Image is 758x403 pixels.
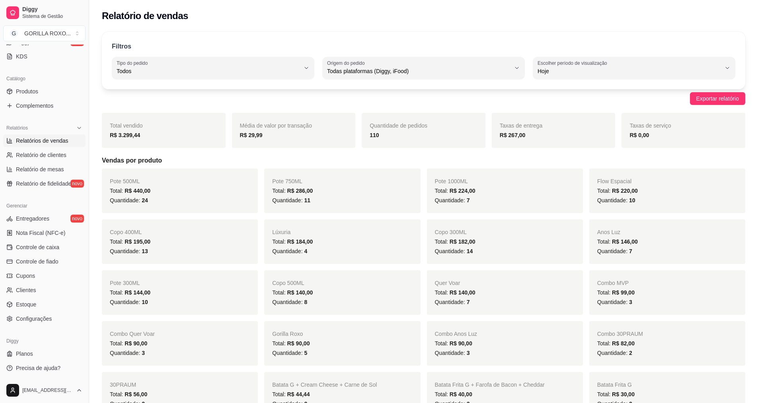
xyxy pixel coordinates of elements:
[110,350,145,356] span: Quantidade:
[272,340,310,347] span: Total:
[597,299,632,305] span: Quantidade:
[272,229,290,235] span: Lúxuria
[597,382,632,388] span: Batata Frita G
[16,315,52,323] span: Configurações
[16,229,65,237] span: Nota Fiscal (NFC-e)
[110,229,142,235] span: Copo 400ML
[3,347,86,360] a: Planos
[22,13,82,19] span: Sistema de Gestão
[16,102,53,110] span: Complementos
[597,229,620,235] span: Anos Luz
[110,188,150,194] span: Total:
[102,156,745,165] h5: Vendas por produto
[3,72,86,85] div: Catálogo
[533,57,735,79] button: Escolher período de visualizaçãoHoje
[110,132,140,138] strong: R$ 3.299,44
[10,29,18,37] span: G
[16,258,58,265] span: Controle de fiado
[16,165,64,173] span: Relatório de mesas
[3,134,86,147] a: Relatórios de vendas
[467,248,473,254] span: 14
[435,229,467,235] span: Copo 300ML
[3,177,86,190] a: Relatório de fidelidadenovo
[16,151,66,159] span: Relatório de clientes
[597,350,632,356] span: Quantidade:
[435,289,475,296] span: Total:
[435,238,475,245] span: Total:
[3,381,86,400] button: [EMAIL_ADDRESS][DOMAIN_NAME]
[16,300,36,308] span: Estoque
[125,289,150,296] span: R$ 144,00
[272,289,313,296] span: Total:
[3,227,86,239] a: Nota Fiscal (NFC-e)
[240,122,312,129] span: Média de valor por transação
[16,137,68,145] span: Relatórios de vendas
[16,350,33,358] span: Planos
[110,289,150,296] span: Total:
[629,248,632,254] span: 7
[597,238,638,245] span: Total:
[272,197,310,203] span: Quantidade:
[467,197,470,203] span: 7
[110,382,136,388] span: 30PRAUM
[16,364,60,372] span: Precisa de ajuda?
[435,340,472,347] span: Total:
[3,312,86,325] a: Configurações
[110,299,148,305] span: Quantidade:
[16,272,35,280] span: Cupons
[612,238,638,245] span: R$ 146,00
[3,284,86,296] a: Clientes
[3,212,86,225] a: Entregadoresnovo
[272,188,313,194] span: Total:
[3,99,86,112] a: Complementos
[16,87,38,95] span: Produtos
[16,243,59,251] span: Controle de caixa
[629,122,671,129] span: Taxas de serviço
[110,178,140,184] span: Pote 500ML
[500,122,542,129] span: Taxas de entrega
[272,299,307,305] span: Quantidade:
[142,248,148,254] span: 13
[450,238,475,245] span: R$ 182,00
[327,60,367,66] label: Origem do pedido
[435,331,477,337] span: Combo Anos Luz
[117,60,150,66] label: Tipo do pedido
[435,391,472,397] span: Total:
[287,289,313,296] span: R$ 140,00
[110,122,143,129] span: Total vendido
[450,391,472,397] span: R$ 40,00
[597,340,635,347] span: Total:
[22,387,73,393] span: [EMAIL_ADDRESS][DOMAIN_NAME]
[629,197,635,203] span: 10
[500,132,526,138] strong: R$ 267,00
[287,188,313,194] span: R$ 286,00
[3,241,86,254] a: Controle de caixa
[287,238,313,245] span: R$ 184,00
[272,248,307,254] span: Quantidade:
[272,238,313,245] span: Total:
[117,67,300,75] span: Todos
[538,67,721,75] span: Hoje
[597,188,638,194] span: Total:
[322,57,525,79] button: Origem do pedidoTodas plataformas (Diggy, iFood)
[304,197,310,203] span: 11
[612,340,635,347] span: R$ 82,00
[304,299,307,305] span: 8
[142,197,148,203] span: 24
[370,132,379,138] strong: 110
[612,391,635,397] span: R$ 30,00
[690,92,745,105] button: Exportar relatório
[467,299,470,305] span: 7
[597,391,635,397] span: Total:
[304,248,307,254] span: 4
[22,6,82,13] span: Diggy
[612,188,638,194] span: R$ 220,00
[272,280,304,286] span: Copo 500ML
[450,289,475,296] span: R$ 140,00
[3,25,86,41] button: Select a team
[3,362,86,374] a: Precisa de ajuda?
[16,286,36,294] span: Clientes
[435,248,473,254] span: Quantidade:
[3,163,86,176] a: Relatório de mesas
[110,391,147,397] span: Total:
